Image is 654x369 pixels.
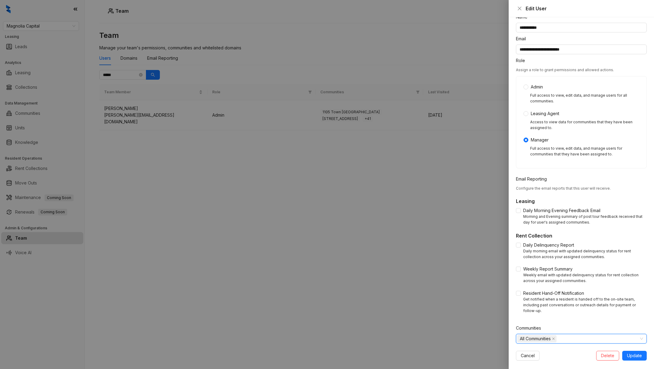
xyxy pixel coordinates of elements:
[520,335,551,342] span: All Communities
[516,35,530,42] label: Email
[516,68,614,72] span: Assign a role to grant permissions and allowed actions.
[516,57,529,64] label: Role
[521,290,586,297] span: Resident Hand-Off Notification
[523,214,647,225] div: Morning and Evening summary of post tour feedback received that day for user's assigned communities.
[523,297,647,314] div: Get notified when a resident is handed off to the on-site team, including past conversations or o...
[517,335,557,342] span: All Communities
[516,198,647,205] h5: Leasing
[516,325,545,331] label: Communities
[530,93,639,104] div: Full access to view, edit data, and manage users for all communities.
[552,337,555,340] span: close
[596,351,619,361] button: Delete
[516,23,647,32] input: Name
[528,137,551,143] span: Manager
[558,335,559,342] input: Communities
[601,352,614,359] span: Delete
[521,207,603,214] span: Daily Morning Evening Feedback Email
[517,6,522,11] span: close
[523,248,647,260] div: Daily morning email with updated delinquency status for rent collection across your assigned comm...
[530,146,639,157] div: Full access to view, edit data, and manage users for communities that they have been assigned to.
[516,45,647,54] input: Email
[521,266,575,272] span: Weekly Report Summary
[516,5,523,12] button: Close
[526,5,647,12] div: Edit User
[516,351,540,361] button: Cancel
[530,119,639,131] div: Access to view data for communities that they have been assigned to.
[521,352,535,359] span: Cancel
[528,84,545,90] span: Admin
[516,232,647,239] h5: Rent Collection
[523,272,647,284] div: Weekly email with updated delinquency status for rent collection across your assigned communities.
[516,176,551,182] label: Email Reporting
[516,186,611,191] span: Configure the email reports that this user will receive.
[528,110,562,117] span: Leasing Agent
[627,352,642,359] span: Update
[622,351,647,361] button: Update
[521,242,576,248] span: Daily Delinquency Report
